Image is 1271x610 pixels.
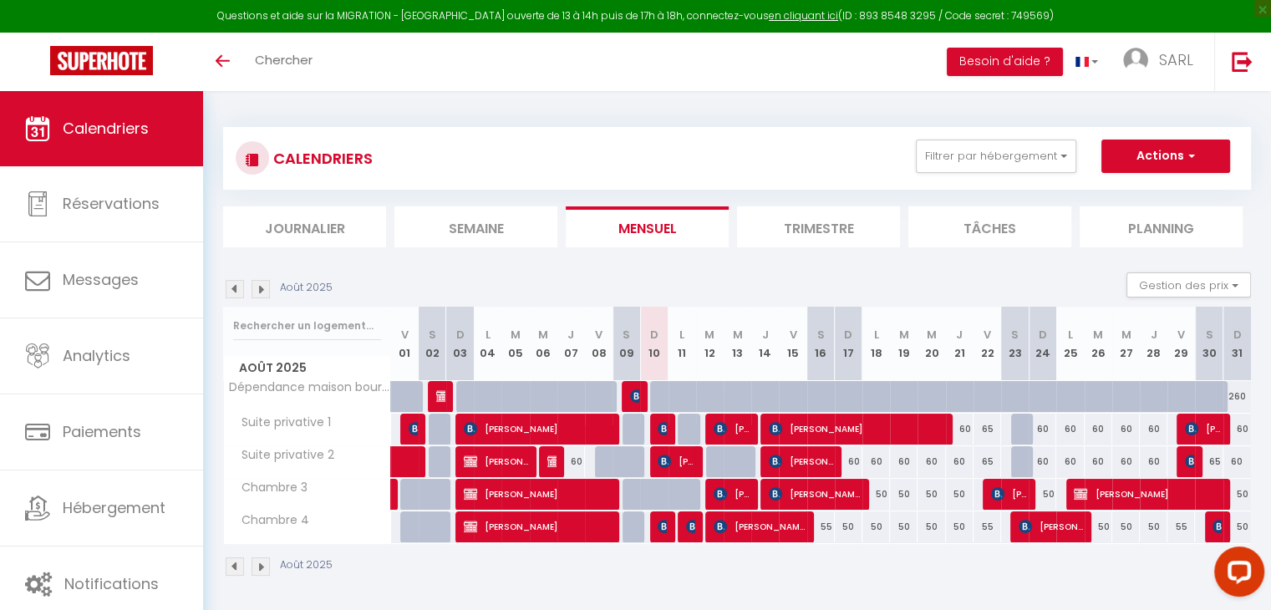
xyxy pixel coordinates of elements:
input: Rechercher un logement... [233,311,381,341]
div: 55 [1167,511,1195,542]
span: [PERSON_NAME] [547,445,557,477]
abbr: V [1177,327,1185,343]
div: 50 [1085,511,1112,542]
th: 26 [1085,307,1112,381]
th: 05 [501,307,529,381]
div: 60 [1029,414,1056,445]
button: Gestion des prix [1126,272,1251,297]
span: Paiements [63,421,141,442]
h3: CALENDRIERS [269,140,373,177]
div: 50 [1029,479,1056,510]
div: 60 [1085,446,1112,477]
th: 11 [669,307,696,381]
th: 14 [751,307,779,381]
abbr: J [762,327,769,343]
span: [PERSON_NAME] [658,445,694,477]
div: 50 [890,479,918,510]
th: 03 [446,307,474,381]
abbr: S [817,327,825,343]
abbr: S [1011,327,1019,343]
span: [PERSON_NAME] [464,445,528,477]
div: 55 [807,511,835,542]
button: Filtrer par hébergement [916,140,1076,173]
abbr: M [538,327,548,343]
abbr: J [1151,327,1157,343]
th: 25 [1056,307,1084,381]
div: 60 [1029,446,1056,477]
abbr: M [704,327,714,343]
div: 50 [918,511,945,542]
th: 28 [1140,307,1167,381]
th: 08 [585,307,613,381]
span: [PERSON_NAME] [464,511,611,542]
abbr: V [984,327,991,343]
div: 50 [862,511,890,542]
span: Dépendance maison bourgeoise [226,381,394,394]
div: 50 [946,479,974,510]
span: Analytics [63,345,130,366]
img: ... [1123,48,1148,73]
th: 09 [613,307,640,381]
th: 16 [807,307,835,381]
th: 06 [530,307,557,381]
abbr: M [1121,327,1131,343]
div: 50 [835,511,862,542]
abbr: V [789,327,796,343]
div: 50 [946,511,974,542]
div: 50 [862,479,890,510]
div: 50 [1223,511,1251,542]
li: Semaine [394,206,557,247]
div: 50 [890,511,918,542]
span: Chambre 4 [226,511,313,530]
abbr: J [956,327,963,343]
div: 60 [890,446,918,477]
abbr: D [650,327,658,343]
span: Hébergement [63,497,165,518]
abbr: M [1093,327,1103,343]
abbr: V [595,327,602,343]
th: 21 [946,307,974,381]
div: 60 [1140,446,1167,477]
span: SARL [1159,49,1193,70]
th: 12 [696,307,724,381]
th: 30 [1195,307,1223,381]
abbr: M [511,327,521,343]
span: Réservations [63,193,160,214]
abbr: L [874,327,879,343]
a: en cliquant ici [769,8,838,23]
th: 27 [1112,307,1140,381]
abbr: D [844,327,852,343]
abbr: L [486,327,491,343]
span: Notifications [64,573,159,594]
span: [PERSON_NAME] [1074,478,1221,510]
abbr: D [1039,327,1047,343]
th: 10 [640,307,668,381]
th: 22 [974,307,1001,381]
th: 29 [1167,307,1195,381]
li: Mensuel [566,206,729,247]
span: [PERSON_NAME] [409,413,418,445]
span: [PERSON_NAME] [686,511,695,542]
p: Août 2025 [280,280,333,296]
abbr: S [429,327,436,343]
div: 60 [1112,414,1140,445]
span: [PERSON_NAME] [1185,413,1222,445]
span: Août 2025 [224,356,390,380]
a: ... SARL [1111,33,1214,91]
th: 02 [419,307,446,381]
div: 50 [918,479,945,510]
span: Aurelien Catreux [436,380,445,412]
span: [PERSON_NAME] [1213,511,1222,542]
span: Suite privative 2 [226,446,338,465]
a: [PERSON_NAME] [391,479,399,511]
span: [PERSON_NAME] [769,478,861,510]
button: Actions [1101,140,1230,173]
p: Août 2025 [280,557,333,573]
span: Messages [63,269,139,290]
span: [PERSON_NAME] [658,413,667,445]
div: 50 [1223,479,1251,510]
div: 260 [1223,381,1251,412]
span: [PERSON_NAME] [464,413,611,445]
abbr: L [679,327,684,343]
